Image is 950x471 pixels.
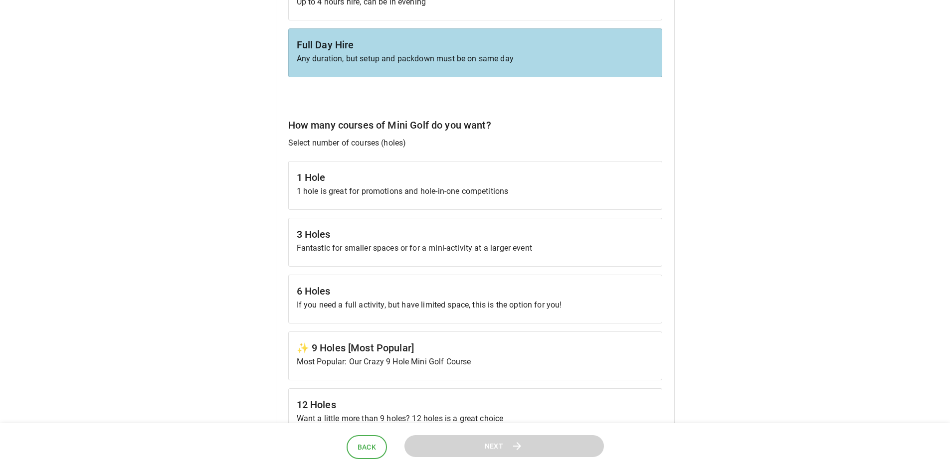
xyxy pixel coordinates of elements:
[358,441,377,454] span: Back
[297,283,654,299] h6: 6 Holes
[297,37,654,53] h6: Full Day Hire
[297,397,654,413] h6: 12 Holes
[297,226,654,242] h6: 3 Holes
[297,340,654,356] h6: ✨ 9 Holes [Most Popular]
[347,435,387,460] button: Back
[485,440,504,453] span: Next
[297,299,654,311] p: If you need a full activity, but have limited space, this is the option for you!
[297,53,654,65] p: Any duration, but setup and packdown must be on same day
[297,242,654,254] p: Fantastic for smaller spaces or for a mini-activity at a larger event
[404,435,604,458] button: Next
[297,413,654,425] p: Want a little more than 9 holes? 12 holes is a great choice
[288,117,662,133] h6: How many courses of Mini Golf do you want?
[297,356,654,368] p: Most Popular: Our Crazy 9 Hole Mini Golf Course
[297,185,654,197] p: 1 hole is great for promotions and hole-in-one competitions
[288,137,662,149] p: Select number of courses (holes)
[297,169,654,185] h6: 1 Hole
